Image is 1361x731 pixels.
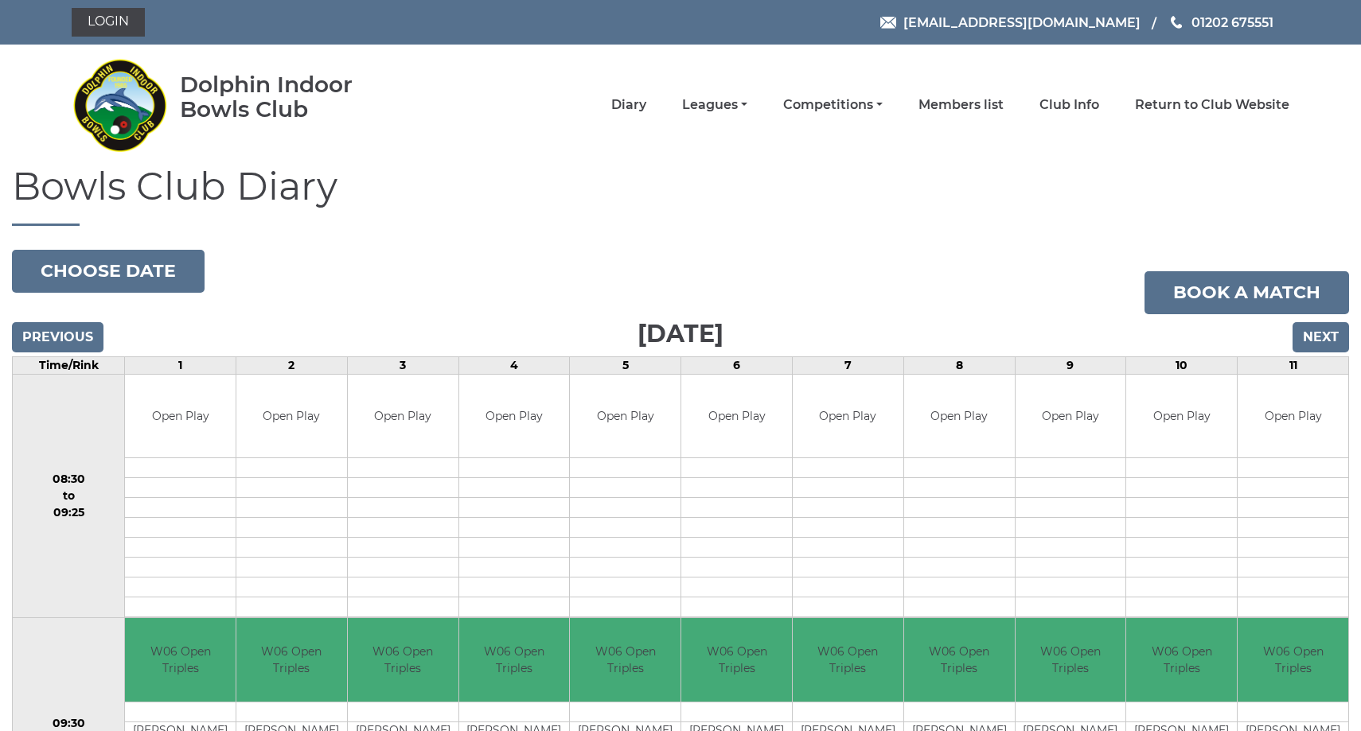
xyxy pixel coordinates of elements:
[458,356,570,374] td: 4
[1238,375,1348,458] td: Open Play
[1126,618,1237,702] td: W06 Open Triples
[792,356,903,374] td: 7
[793,375,903,458] td: Open Play
[1126,356,1238,374] td: 10
[1016,618,1126,702] td: W06 Open Triples
[236,356,347,374] td: 2
[903,14,1141,29] span: [EMAIL_ADDRESS][DOMAIN_NAME]
[347,356,458,374] td: 3
[1015,356,1126,374] td: 9
[1135,96,1289,114] a: Return to Club Website
[348,375,458,458] td: Open Play
[1168,13,1273,33] a: Phone us 01202 675551
[570,375,680,458] td: Open Play
[904,618,1015,702] td: W06 Open Triples
[12,322,103,352] input: Previous
[1126,375,1237,458] td: Open Play
[236,375,347,458] td: Open Play
[459,618,570,702] td: W06 Open Triples
[459,375,570,458] td: Open Play
[1238,618,1348,702] td: W06 Open Triples
[13,356,125,374] td: Time/Rink
[1238,356,1349,374] td: 11
[1016,375,1126,458] td: Open Play
[1039,96,1099,114] a: Club Info
[681,618,792,702] td: W06 Open Triples
[125,618,236,702] td: W06 Open Triples
[72,8,145,37] a: Login
[13,374,125,618] td: 08:30 to 09:25
[1191,14,1273,29] span: 01202 675551
[12,165,1349,226] h1: Bowls Club Diary
[681,375,792,458] td: Open Play
[570,356,681,374] td: 5
[348,618,458,702] td: W06 Open Triples
[180,72,404,122] div: Dolphin Indoor Bowls Club
[783,96,883,114] a: Competitions
[918,96,1004,114] a: Members list
[125,375,236,458] td: Open Play
[904,375,1015,458] td: Open Play
[611,96,646,114] a: Diary
[12,250,205,293] button: Choose date
[793,618,903,702] td: W06 Open Triples
[903,356,1015,374] td: 8
[1171,16,1182,29] img: Phone us
[125,356,236,374] td: 1
[681,356,793,374] td: 6
[682,96,747,114] a: Leagues
[880,17,896,29] img: Email
[880,13,1141,33] a: Email [EMAIL_ADDRESS][DOMAIN_NAME]
[570,618,680,702] td: W06 Open Triples
[1293,322,1349,352] input: Next
[72,49,167,161] img: Dolphin Indoor Bowls Club
[1145,271,1349,314] a: Book a match
[236,618,347,702] td: W06 Open Triples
